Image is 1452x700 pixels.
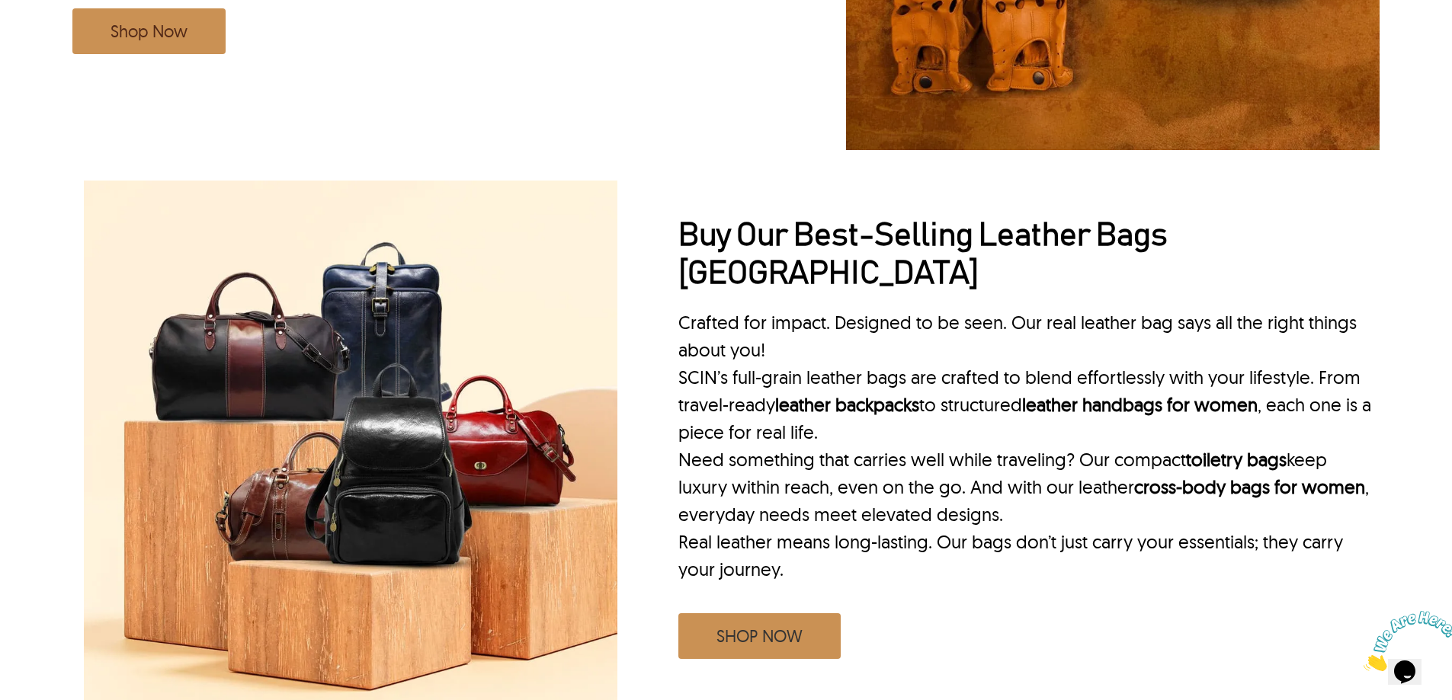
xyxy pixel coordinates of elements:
[72,8,226,54] a: Shop Now
[678,528,1380,583] p: Real leather means long-lasting. Our bags don’t just carry your essentials; they carry your journey.
[678,217,1380,293] h2: Buy Our Best-Selling Leather Bags [GEOGRAPHIC_DATA]
[678,363,1380,446] p: SCIN’s full-grain leather bags are crafted to blend effortlessly with your lifestyle. From travel...
[1134,475,1365,498] a: cross-body bags for women
[1186,448,1287,471] a: toiletry bags
[6,6,101,66] img: Chat attention grabber
[678,613,841,659] a: SHOP NOW
[1022,393,1258,416] a: leather handbags for women
[1357,605,1452,677] iframe: chat widget
[678,446,1380,528] p: Need something that carries well while traveling? Our compact keep luxury within reach, even on t...
[678,308,1380,363] p: Crafted for impact. Designed to be seen. Our real leather bag says all the right things about you!
[775,393,919,416] a: leather backpacks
